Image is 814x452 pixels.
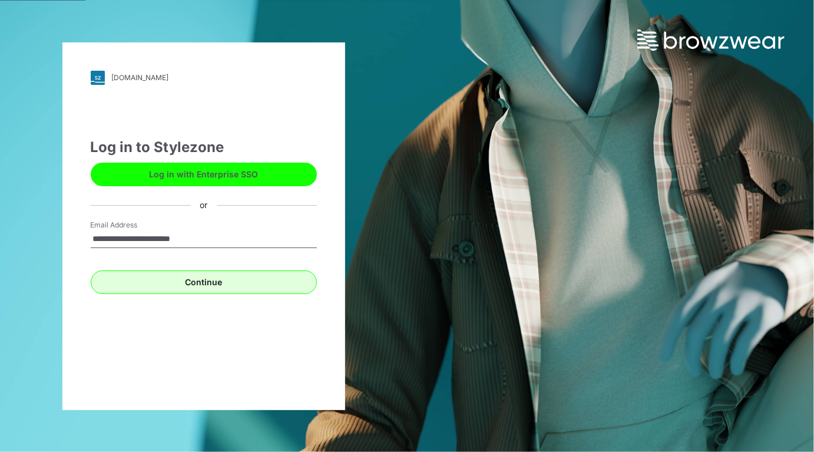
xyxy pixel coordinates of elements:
[91,163,317,186] button: Log in with Enterprise SSO
[91,220,173,230] label: Email Address
[91,137,317,158] div: Log in to Stylezone
[91,71,105,85] img: svg+xml;base64,PHN2ZyB3aWR0aD0iMjgiIGhlaWdodD0iMjgiIHZpZXdCb3g9IjAgMCAyOCAyOCIgZmlsbD0ibm9uZSIgeG...
[91,71,317,85] a: [DOMAIN_NAME]
[112,73,169,82] div: [DOMAIN_NAME]
[190,199,217,212] div: or
[637,29,785,51] img: browzwear-logo.73288ffb.svg
[91,270,317,294] button: Continue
